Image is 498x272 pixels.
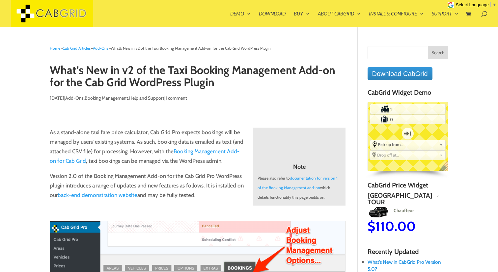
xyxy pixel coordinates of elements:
[129,95,164,101] a: Help and Support
[368,192,448,233] a: [GEOGRAPHIC_DATA] → TourChauffeurChauffeur$110.00
[93,46,108,51] a: Add-Ons
[439,161,453,176] span: English
[370,151,446,159] div: Select the place the destination address is within
[50,93,346,108] p: | , , |
[369,11,424,27] a: Install & Configure
[368,192,448,205] h2: [GEOGRAPHIC_DATA] → Tour
[368,67,432,80] a: Download CabGrid
[378,142,437,147] span: Pick up from...
[294,11,310,27] a: Buy
[63,46,91,51] a: Cab Grid Articles
[370,140,445,149] div: Select the place the starting address falls within
[368,182,448,192] h4: CabGrid Price Widget
[428,46,448,59] input: Search
[258,176,338,190] a: documentation for version 1 of the Booking Management add-on
[50,46,271,51] span: » » »
[390,208,414,213] span: Chauffeur
[377,152,437,158] span: Drop off at...
[259,11,286,27] a: Download
[11,9,93,16] a: CabGrid Taxi Plugin
[456,2,497,7] a: Select Language​
[432,11,458,27] a: Support
[368,89,448,99] h4: CabGrid Widget Demo
[50,95,64,101] span: [DATE]
[318,11,361,27] a: About CabGrid
[85,95,128,101] a: Booking Management
[368,207,390,217] img: Chauffeur
[368,259,441,272] a: What’s New in CabGrid Pro Version 5.0?
[293,163,306,170] a: Note
[50,64,346,92] h1: What’s New in v2 of the Taxi Booking Management Add-on for the Cab Grid WordPress Plugin
[368,218,375,234] span: $
[50,148,239,164] a: Booking Management Add-on for Cab Grid
[370,115,389,124] label: Number of Suitcases
[165,95,187,101] a: 1 comment
[371,105,389,113] label: Number of Passengers
[58,192,137,198] a: back-end demonstration website
[65,95,84,101] a: Add-Ons
[258,174,341,202] p: Please also refer to which details functionality this page builds on.
[389,105,427,113] input: Number of Passengers
[50,128,244,171] p: As a stand-alone taxi fare price calculator, Cab Grid Pro expects bookings will be managed by use...
[492,2,497,7] span: ▼
[50,46,60,51] a: Home
[230,11,251,27] a: Demo
[50,171,244,200] p: Version 2.0 of the Booking Management Add-on for the Cab Grid Pro WordPress plugin introduces a r...
[389,115,426,124] input: Number of Suitcases
[111,46,271,51] span: What’s New in v2 of the Taxi Booking Management Add-on for the Cab Grid WordPress Plugin
[396,125,419,142] label: One-way
[368,248,448,259] h4: Recently Updated
[375,218,416,234] span: 110.00
[456,2,489,7] span: Select Language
